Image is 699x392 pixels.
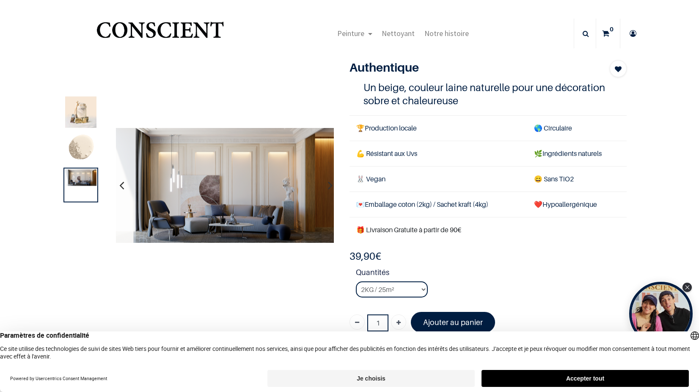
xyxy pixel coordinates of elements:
[629,282,693,345] div: Tolstoy bubble widget
[356,200,365,209] span: 💌
[391,314,406,330] a: Ajouter
[682,283,692,292] div: Close Tolstoy widget
[382,28,415,38] span: Nettoyant
[615,64,622,74] span: Add to wishlist
[356,175,385,183] span: 🐰 Vegan
[424,28,469,38] span: Notre histoire
[95,17,226,50] a: Logo of Conscient
[95,17,226,50] img: Conscient
[349,115,527,141] td: Production locale
[527,166,627,192] td: ans TiO2
[333,19,377,48] a: Peinture
[534,149,542,158] span: 🌿
[363,81,613,107] h4: Un beige, couleur laine naturelle pour une décoration sobre et chaleureuse
[610,60,627,77] button: Add to wishlist
[349,314,365,330] a: Supprimer
[356,124,365,132] span: 🏆
[596,19,620,48] a: 0
[65,133,96,164] img: Product image
[356,225,461,234] font: 🎁 Livraison Gratuite à partir de 90€
[411,312,495,333] a: Ajouter au panier
[423,318,483,327] font: Ajouter au panier
[356,149,417,158] span: 💪 Résistant aux Uvs
[629,282,693,345] div: Open Tolstoy
[65,169,96,186] img: Product image
[356,267,627,281] strong: Quantités
[527,141,627,166] td: Ingrédients naturels
[65,96,96,128] img: Product image
[534,175,548,183] span: 😄 S
[629,282,693,345] div: Open Tolstoy widget
[527,192,627,217] td: ❤️Hypoallergénique
[534,124,548,132] span: 🌎 C
[7,7,33,33] button: Open chat widget
[527,115,627,141] td: irculaire
[349,192,527,217] td: Emballage coton (2kg) / Sachet kraft (4kg)
[608,25,616,33] sup: 0
[116,128,334,243] img: Product image
[349,60,585,75] h1: Authentique
[337,28,364,38] span: Peinture
[349,250,375,262] span: 39,90
[349,250,381,262] b: €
